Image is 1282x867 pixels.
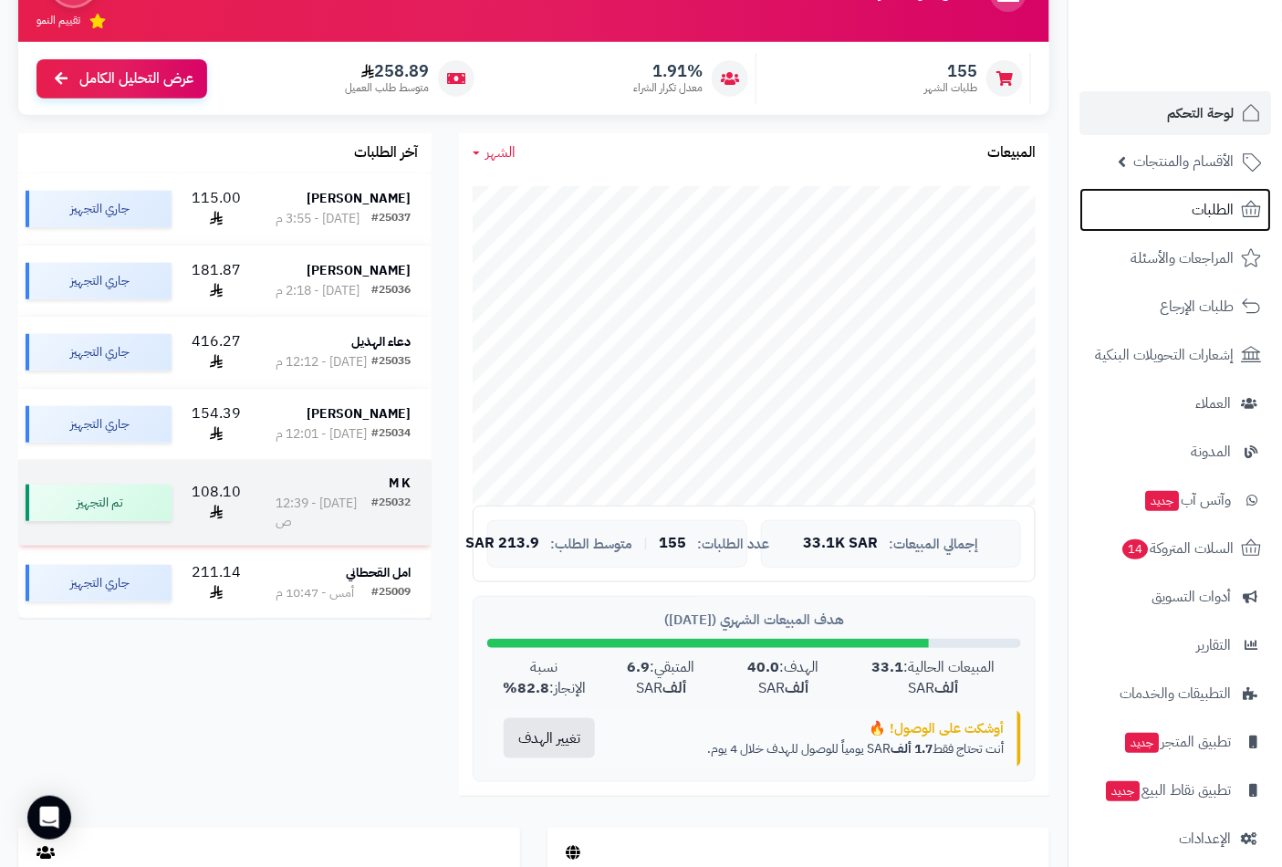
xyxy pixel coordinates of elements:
a: السلات المتروكة14 [1079,527,1271,570]
span: متوسط الطلب: [550,537,632,552]
td: 115.00 [179,173,255,245]
strong: 6.9 ألف [627,656,686,699]
a: عرض التحليل الكامل [36,59,207,99]
span: طلبات الإرجاع [1160,294,1234,319]
span: تقييم النمو [36,13,80,28]
td: 181.87 [179,245,255,317]
div: #25032 [371,495,411,531]
div: [DATE] - 3:55 م [276,210,360,228]
div: Open Intercom Messenger [27,796,71,840]
div: نسبة الإنجاز: [487,657,600,699]
div: هدف المبيعات الشهري ([DATE]) [487,611,1021,630]
div: #25035 [371,353,411,371]
div: أوشكت على الوصول! 🔥 [625,719,1004,738]
div: #25036 [371,282,411,300]
span: طلبات الشهر [924,80,977,96]
a: الطلبات [1079,188,1271,232]
span: السلات المتروكة [1120,536,1234,561]
div: #25034 [371,425,411,444]
span: 33.1K SAR [804,536,879,552]
a: أدوات التسويق [1079,575,1271,619]
span: الأقسام والمنتجات [1133,149,1234,174]
span: 258.89 [345,61,429,81]
strong: دعاء الهذيل [351,332,411,351]
div: جاري التجهيز [26,406,172,443]
span: تطبيق نقاط البيع [1104,778,1231,803]
div: أمس - 10:47 م [276,584,354,602]
span: 14 [1121,538,1148,559]
a: الشهر [473,142,516,163]
div: [DATE] - 12:01 م [276,425,367,444]
a: تطبيق نقاط البيعجديد [1079,768,1271,812]
span: 1.91% [633,61,703,81]
span: إجمالي المبيعات: [890,537,979,552]
span: التقارير [1196,632,1231,658]
a: تطبيق المتجرجديد [1079,720,1271,764]
a: الإعدادات [1079,817,1271,861]
span: الإعدادات [1179,826,1231,851]
div: جاري التجهيز [26,565,172,601]
strong: 40.0 ألف [747,656,808,699]
h3: المبيعات [987,145,1036,162]
span: التطبيقات والخدمات [1120,681,1231,706]
td: 108.10 [179,460,255,546]
a: إشعارات التحويلات البنكية [1079,333,1271,377]
strong: [PERSON_NAME] [307,189,411,208]
span: 155 [659,536,686,552]
span: العملاء [1195,391,1231,416]
p: أنت تحتاج فقط SAR يومياً للوصول للهدف خلال 4 يوم. [625,740,1004,758]
td: 416.27 [179,317,255,388]
button: تغيير الهدف [504,718,595,758]
span: أدوات التسويق [1152,584,1231,610]
td: 211.14 [179,548,255,619]
span: عرض التحليل الكامل [79,68,193,89]
div: جاري التجهيز [26,191,172,227]
a: طلبات الإرجاع [1079,285,1271,329]
span: وآتس آب [1143,487,1231,513]
div: الهدف: SAR [721,657,845,699]
div: #25037 [371,210,411,228]
span: لوحة التحكم [1167,100,1234,126]
span: المراجعات والأسئلة [1131,245,1234,271]
span: إشعارات التحويلات البنكية [1095,342,1234,368]
div: جاري التجهيز [26,263,172,299]
td: 154.39 [179,389,255,460]
strong: امل القحطاني [346,563,411,582]
strong: [PERSON_NAME] [307,404,411,423]
strong: 33.1 ألف [871,656,958,699]
span: جديد [1125,733,1159,753]
div: [DATE] - 12:12 م [276,353,367,371]
strong: M K [389,474,411,493]
div: جاري التجهيز [26,334,172,371]
span: عدد الطلبات: [697,537,769,552]
div: #25009 [371,584,411,602]
a: وآتس آبجديد [1079,478,1271,522]
span: متوسط طلب العميل [345,80,429,96]
a: المدونة [1079,430,1271,474]
span: 213.9 SAR [465,536,539,552]
div: [DATE] - 2:18 م [276,282,360,300]
span: المدونة [1191,439,1231,465]
span: معدل تكرار الشراء [633,80,703,96]
h3: آخر الطلبات [354,145,418,162]
span: | [643,537,648,550]
strong: 82.8% [503,677,549,699]
a: العملاء [1079,381,1271,425]
div: تم التجهيز [26,485,172,521]
span: الطلبات [1192,197,1234,223]
div: المبيعات الحالية: SAR [845,657,1021,699]
span: تطبيق المتجر [1123,729,1231,755]
img: logo-2.png [1158,36,1265,74]
span: 155 [924,61,977,81]
strong: 1.7 ألف [891,739,933,758]
a: التطبيقات والخدمات [1079,672,1271,716]
strong: [PERSON_NAME] [307,261,411,280]
div: [DATE] - 12:39 ص [276,495,372,531]
div: المتبقي: SAR [600,657,721,699]
a: لوحة التحكم [1079,91,1271,135]
a: التقارير [1079,623,1271,667]
span: جديد [1145,491,1179,511]
a: المراجعات والأسئلة [1079,236,1271,280]
span: جديد [1106,781,1140,801]
span: الشهر [485,141,516,163]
